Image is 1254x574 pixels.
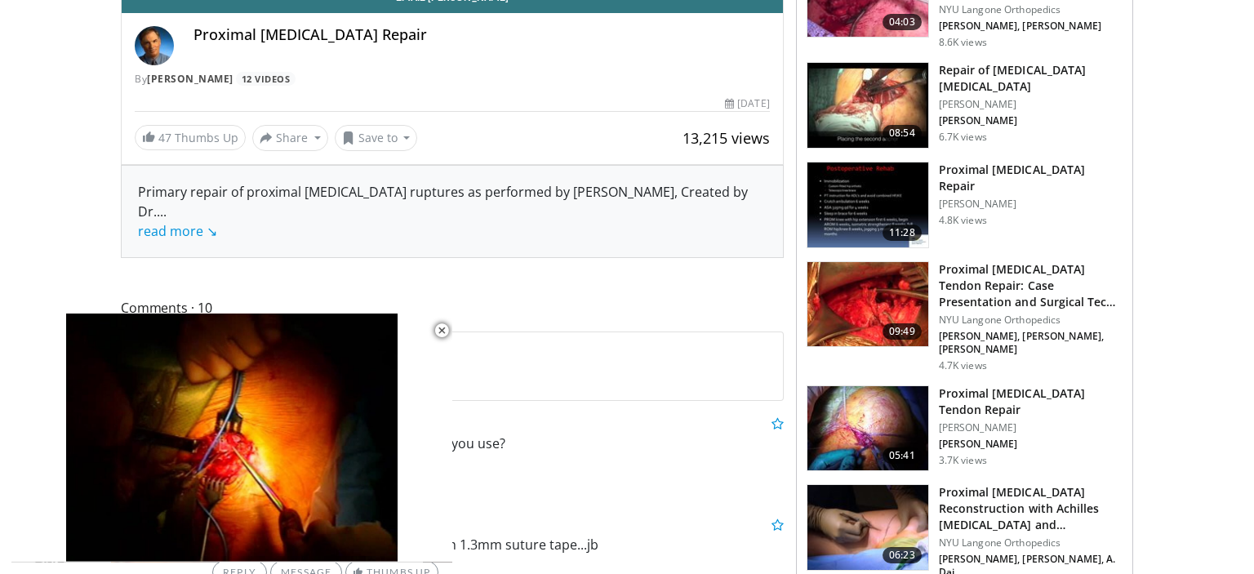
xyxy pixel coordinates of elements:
[939,20,1123,33] p: [PERSON_NAME], [PERSON_NAME]
[883,14,922,30] span: 04:03
[807,162,1123,248] a: 11:28 Proximal [MEDICAL_DATA] Repair [PERSON_NAME] 4.8K views
[939,454,987,467] p: 3.7K views
[939,484,1123,533] h3: Proximal [MEDICAL_DATA] Reconstruction with Achilles [MEDICAL_DATA] and [PERSON_NAME]…
[158,130,171,145] span: 47
[807,261,1123,372] a: 09:49 Proximal [MEDICAL_DATA] Tendon Repair: Case Presentation and Surgical Tec… NYU Langone Orth...
[939,314,1123,327] p: NYU Langone Orthopedics
[135,26,174,65] img: Avatar
[939,131,987,144] p: 6.7K views
[135,125,246,150] a: 47 Thumbs Up
[807,386,928,471] img: 85d99b7d-c6a5-4a95-ab74-578881566861.150x105_q85_crop-smart_upscale.jpg
[807,62,1123,149] a: 08:54 Repair of [MEDICAL_DATA] [MEDICAL_DATA] [PERSON_NAME] [PERSON_NAME] 6.7K views
[939,114,1123,127] p: [PERSON_NAME]
[725,96,769,111] div: [DATE]
[939,98,1123,111] p: [PERSON_NAME]
[807,485,928,570] img: f7271254-9478-4e27-8a35-ec4831c231ea.jpg.150x105_q85_crop-smart_upscale.jpg
[135,72,770,87] div: By
[883,125,922,141] span: 08:54
[807,262,928,347] img: 291967e5-9d57-4b52-9433-632aad87ae17.150x105_q85_crop-smart_upscale.jpg
[883,323,922,340] span: 09:49
[425,314,458,348] button: Close
[11,314,452,563] video-js: Video Player
[939,385,1123,418] h3: Proximal [MEDICAL_DATA] Tendon Repair
[138,202,217,240] span: ...
[939,261,1123,310] h3: Proximal [MEDICAL_DATA] Tendon Repair: Case Presentation and Surgical Tec…
[138,182,767,241] div: Primary repair of proximal [MEDICAL_DATA] ruptures as performed by [PERSON_NAME], Created by Dr.
[883,547,922,563] span: 06:23
[939,162,1123,194] h3: Proximal [MEDICAL_DATA] Repair
[939,438,1123,451] p: [PERSON_NAME]
[236,72,296,86] a: 12 Videos
[212,535,784,554] p: Arthrex 3.0mm sutureTac usually 6 with 1.3mm suture tape...jb
[883,447,922,464] span: 05:41
[939,198,1123,211] p: [PERSON_NAME]
[121,297,784,318] span: Comments 10
[939,36,987,49] p: 8.6K views
[335,125,418,151] button: Save to
[939,536,1123,550] p: NYU Langone Orthopedics
[138,222,217,240] a: read more ↘
[807,63,928,148] img: 305615_0002_1.png.150x105_q85_crop-smart_upscale.jpg
[193,26,770,44] h4: Proximal [MEDICAL_DATA] Repair
[939,214,987,227] p: 4.8K views
[807,162,928,247] img: 9nZFQMepuQiumqNn4xMDoxOmdtO40mAx.150x105_q85_crop-smart_upscale.jpg
[147,72,233,86] a: [PERSON_NAME]
[939,330,1123,356] p: [PERSON_NAME], [PERSON_NAME], [PERSON_NAME]
[170,434,784,473] p: hi there. I'd like to know which anchor size do you use? best regards
[939,359,987,372] p: 4.7K views
[807,385,1123,472] a: 05:41 Proximal [MEDICAL_DATA] Tendon Repair [PERSON_NAME] [PERSON_NAME] 3.7K views
[939,62,1123,95] h3: Repair of [MEDICAL_DATA] [MEDICAL_DATA]
[252,125,328,151] button: Share
[883,225,922,241] span: 11:28
[939,421,1123,434] p: [PERSON_NAME]
[683,128,770,148] span: 13,215 views
[939,3,1123,16] p: NYU Langone Orthopedics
